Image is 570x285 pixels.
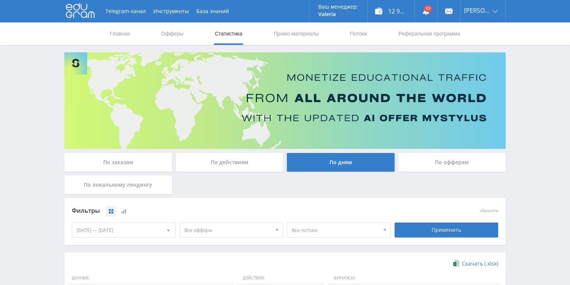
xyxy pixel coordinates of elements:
[184,223,272,237] span: Все офферы
[318,4,358,10] p: Ваш менеджер:
[292,223,379,237] span: Все потоки
[395,223,499,237] div: Применить
[398,153,506,172] div: По офферам
[176,153,284,172] div: По действиям
[480,208,498,213] button: сбросить
[349,22,368,45] a: Потоки
[160,22,184,45] a: Офферы
[64,52,506,149] img: Banner
[453,260,498,267] a: Скачать (.xlsx)
[68,272,233,285] span: Данные:
[398,22,461,45] a: Реферальная программа
[237,272,324,285] span: Действия:
[72,205,391,217] div: Фильтры
[462,261,498,267] span: Скачать (.xlsx)
[64,153,172,172] div: По заказам
[214,22,243,45] a: Статистика
[318,11,358,17] p: Valeria
[64,175,172,194] div: По локальному лендингу
[273,22,319,45] a: Промо-материалы
[109,22,131,45] a: Главная
[453,260,460,267] img: xlsx
[464,7,490,13] span: [PERSON_NAME]
[72,223,175,237] div: [DATE] — [DATE]
[287,153,395,172] div: По дням
[328,272,500,285] span: Финансы:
